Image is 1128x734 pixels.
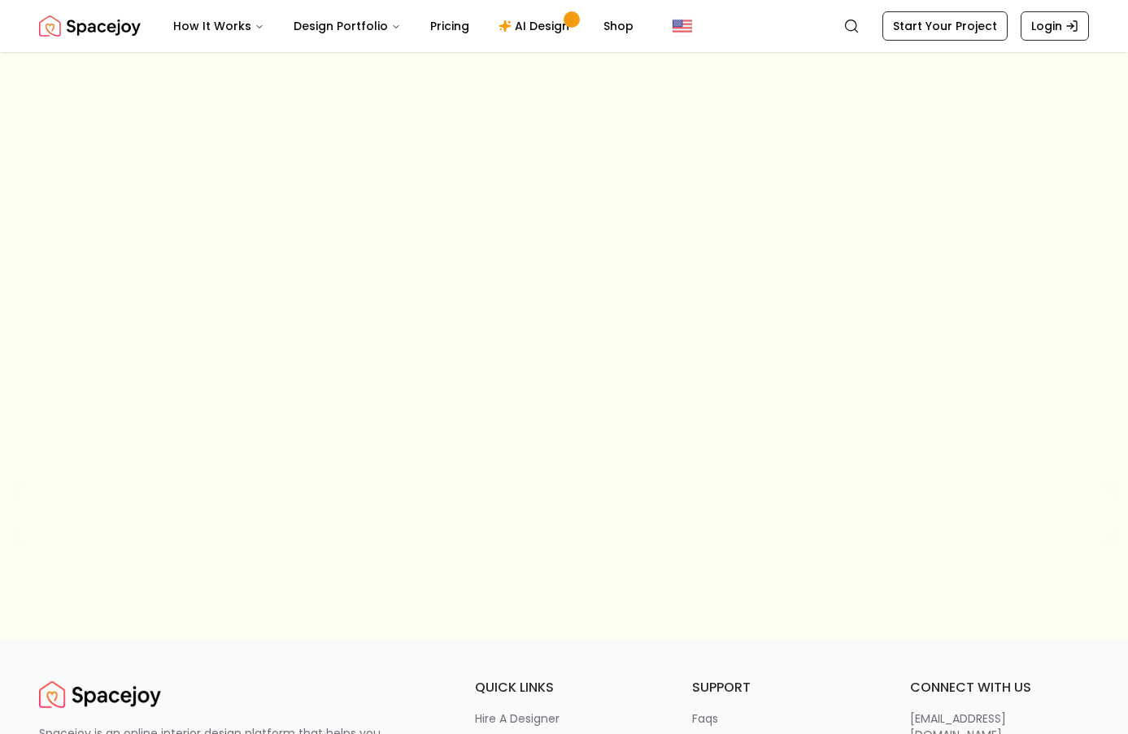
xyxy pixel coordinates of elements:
[692,678,871,697] h6: support
[160,10,277,42] button: How It Works
[692,710,871,727] a: faqs
[882,11,1008,41] a: Start Your Project
[910,678,1089,697] h6: connect with us
[39,678,161,710] a: Spacejoy
[692,710,718,727] p: faqs
[1021,11,1089,41] a: Login
[475,678,654,697] h6: quick links
[673,16,692,36] img: United States
[475,710,560,727] p: hire a designer
[417,10,482,42] a: Pricing
[160,10,647,42] nav: Main
[39,10,141,42] a: Spacejoy
[39,10,141,42] img: Spacejoy Logo
[39,678,161,710] img: Spacejoy Logo
[486,10,587,42] a: AI Design
[475,710,654,727] a: hire a designer
[590,10,647,42] a: Shop
[281,10,414,42] button: Design Portfolio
